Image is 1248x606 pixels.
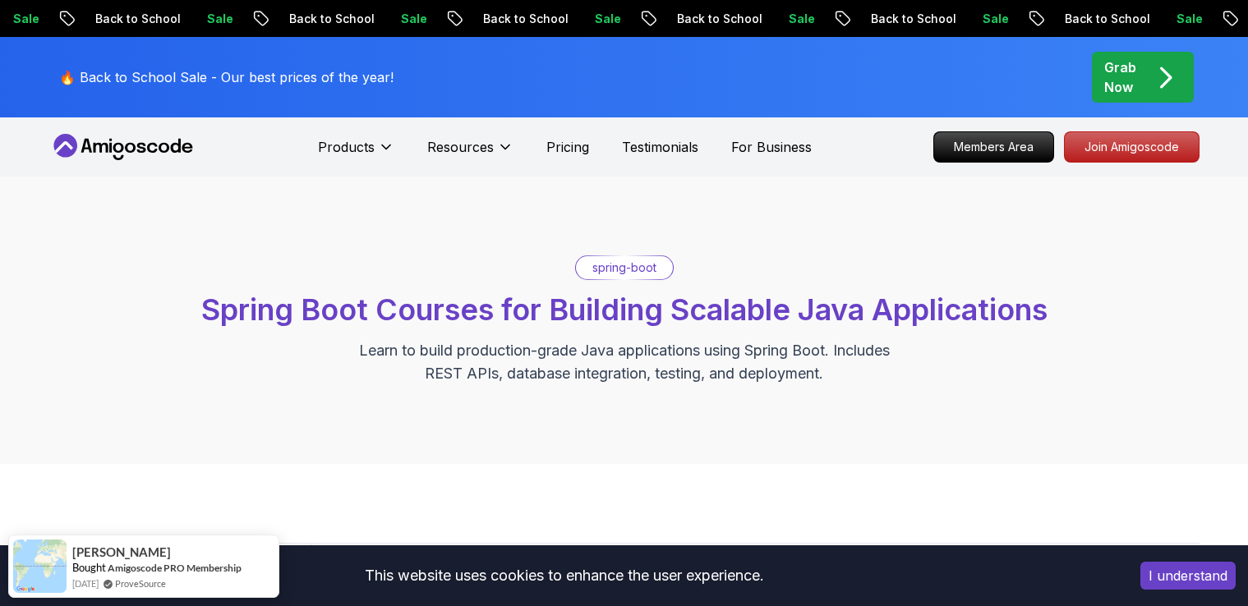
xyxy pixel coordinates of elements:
a: Testimonials [622,137,698,157]
p: Resources [427,137,494,157]
p: Back to School [466,11,578,27]
p: Sale [1159,11,1212,27]
a: ProveSource [115,576,166,590]
button: Accept cookies [1140,562,1236,590]
span: [PERSON_NAME] [72,545,171,559]
a: Members Area [933,131,1054,163]
p: Learn to build production-grade Java applications using Spring Boot. Includes REST APIs, database... [348,339,900,385]
p: Back to School [1048,11,1159,27]
button: Resources [427,137,513,170]
span: Spring Boot Courses for Building Scalable Java Applications [201,292,1048,328]
p: Grab Now [1104,57,1136,97]
p: Join Amigoscode [1065,132,1199,162]
a: Join Amigoscode [1064,131,1200,163]
a: Amigoscode PRO Membership [108,561,242,575]
span: Bought [72,561,106,574]
p: Sale [578,11,630,27]
p: spring-boot [592,259,656,276]
p: Back to School [854,11,965,27]
p: Sale [384,11,436,27]
p: Products [318,137,375,157]
p: Back to School [660,11,771,27]
a: For Business [731,137,812,157]
p: Sale [965,11,1018,27]
p: Back to School [78,11,190,27]
p: Members Area [934,132,1053,162]
p: 🔥 Back to School Sale - Our best prices of the year! [59,67,394,87]
a: Pricing [546,137,589,157]
img: provesource social proof notification image [13,539,67,593]
span: [DATE] [72,576,99,590]
p: Sale [190,11,242,27]
p: Sale [771,11,824,27]
button: Products [318,137,394,170]
div: This website uses cookies to enhance the user experience. [12,558,1116,594]
p: Back to School [272,11,384,27]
